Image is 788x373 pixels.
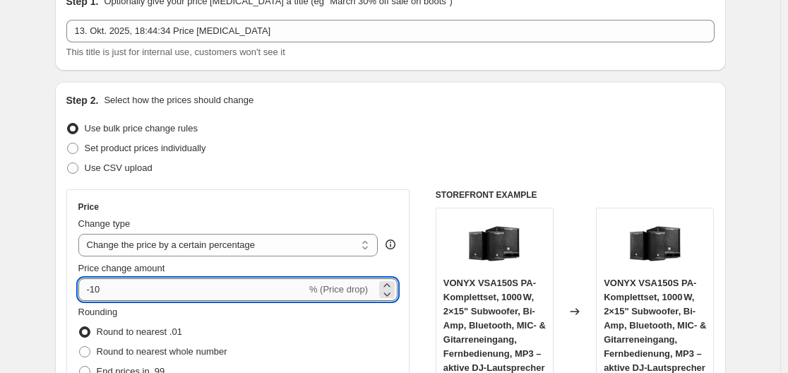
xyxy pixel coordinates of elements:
span: Price change amount [78,263,165,273]
span: This title is just for internal use, customers won't see it [66,47,285,57]
span: Use bulk price change rules [85,123,198,134]
input: -15 [78,278,306,301]
p: Select how the prices should change [104,93,253,107]
span: Round to nearest .01 [97,326,182,337]
input: 30% off holiday sale [66,20,715,42]
span: Use CSV upload [85,162,153,173]
img: 81ZkTJrs5oL_80x.jpg [466,215,523,272]
span: Round to nearest whole number [97,346,227,357]
span: % (Price drop) [309,284,368,295]
span: Change type [78,218,131,229]
img: 81ZkTJrs5oL_80x.jpg [627,215,683,272]
h2: Step 2. [66,93,99,107]
h3: Price [78,201,99,213]
span: Rounding [78,307,118,317]
h6: STOREFRONT EXAMPLE [436,189,715,201]
div: help [383,237,398,251]
span: Set product prices individually [85,143,206,153]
